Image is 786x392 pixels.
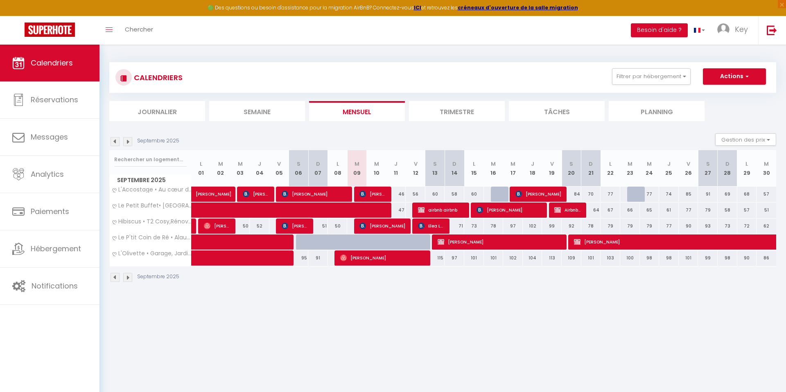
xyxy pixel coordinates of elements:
[192,187,211,202] a: [PERSON_NAME]
[297,160,300,168] abbr: S
[309,101,405,121] li: Mensuel
[757,250,776,266] div: 86
[631,23,688,37] button: Besoin d'aide ?
[425,187,445,202] div: 60
[640,187,660,202] div: 77
[737,187,757,202] div: 68
[698,150,718,187] th: 27
[230,219,250,234] div: 50
[308,219,328,234] div: 51
[111,203,193,209] span: ღ Le Petit Buffet• [GEOGRAPHIC_DATA]
[659,250,679,266] div: 98
[250,219,269,234] div: 52
[425,250,445,266] div: 115
[601,150,620,187] th: 22
[111,187,193,193] span: ღ L'Accostage • Au cœur du vieux port et du centre
[445,150,464,187] th: 14
[209,101,305,121] li: Semaine
[718,219,737,234] div: 73
[414,160,418,168] abbr: V
[452,160,456,168] abbr: D
[477,202,542,218] span: [PERSON_NAME]
[679,219,698,234] div: 90
[386,187,406,202] div: 46
[125,25,153,34] span: Chercher
[31,206,69,216] span: Paiements
[667,160,671,168] abbr: J
[581,187,601,202] div: 70
[409,101,505,121] li: Trimestre
[554,202,580,218] span: Airbnb Airbnb
[620,203,640,218] div: 66
[767,25,777,35] img: logout
[258,160,261,168] abbr: J
[601,203,620,218] div: 67
[110,174,191,186] span: Septembre 2025
[374,160,379,168] abbr: M
[640,203,660,218] div: 65
[745,160,748,168] abbr: L
[735,24,748,34] span: Key
[394,160,398,168] abbr: J
[647,160,652,168] abbr: M
[111,250,193,257] span: ღ L'Olivette • Garage, Jardin, [GEOGRAPHIC_DATA]-ville
[659,219,679,234] div: 77
[679,150,698,187] th: 26
[687,160,690,168] abbr: V
[612,68,691,85] button: Filtrer par hébergement
[367,150,386,187] th: 10
[620,219,640,234] div: 79
[718,150,737,187] th: 28
[737,203,757,218] div: 57
[31,169,64,179] span: Analytics
[698,219,718,234] div: 93
[328,150,348,187] th: 08
[550,160,554,168] abbr: V
[659,203,679,218] div: 61
[569,160,573,168] abbr: S
[230,150,250,187] th: 03
[458,4,578,11] a: créneaux d'ouverture de la salle migration
[562,219,581,234] div: 92
[473,160,475,168] abbr: L
[31,243,81,254] span: Hébergement
[503,219,523,234] div: 97
[464,219,484,234] div: 73
[737,150,757,187] th: 29
[715,133,776,146] button: Gestion des prix
[509,101,605,121] li: Tâches
[659,150,679,187] th: 25
[289,250,309,266] div: 95
[679,203,698,218] div: 77
[609,101,705,121] li: Planning
[31,58,73,68] span: Calendriers
[542,219,562,234] div: 99
[609,160,612,168] abbr: L
[196,182,233,198] span: [PERSON_NAME]
[718,250,737,266] div: 98
[542,150,562,187] th: 19
[340,250,425,266] span: [PERSON_NAME]
[406,150,425,187] th: 12
[737,219,757,234] div: 72
[562,187,581,202] div: 84
[137,137,179,145] p: Septembre 2025
[132,68,183,87] h3: CALENDRIERS
[250,150,269,187] th: 04
[445,219,464,234] div: 71
[640,250,660,266] div: 98
[414,4,421,11] strong: ICI
[445,250,464,266] div: 97
[238,160,243,168] abbr: M
[386,203,406,218] div: 47
[269,150,289,187] th: 05
[717,23,730,36] img: ...
[111,219,193,225] span: ღ Hibiscus • T2 Cosy,Rénové & Parking
[640,219,660,234] div: 79
[211,150,230,187] th: 02
[114,152,187,167] input: Rechercher un logement...
[718,203,737,218] div: 58
[725,160,730,168] abbr: D
[438,234,562,250] span: [PERSON_NAME]
[316,160,320,168] abbr: D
